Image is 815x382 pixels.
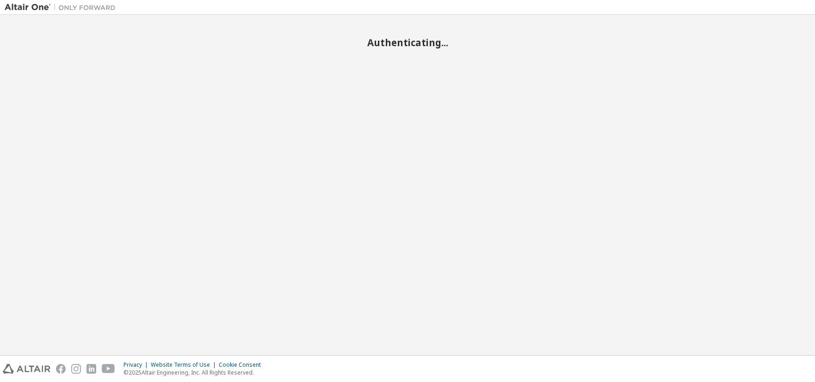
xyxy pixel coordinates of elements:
[5,36,810,49] h2: Authenticating...
[151,361,219,369] div: Website Terms of Use
[86,364,96,374] img: linkedin.svg
[56,364,66,374] img: facebook.svg
[71,364,81,374] img: instagram.svg
[219,361,266,369] div: Cookie Consent
[102,364,115,374] img: youtube.svg
[123,369,266,376] p: © 2025 Altair Engineering, Inc. All Rights Reserved.
[123,361,151,369] div: Privacy
[3,364,50,374] img: altair_logo.svg
[5,3,120,12] img: Altair One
